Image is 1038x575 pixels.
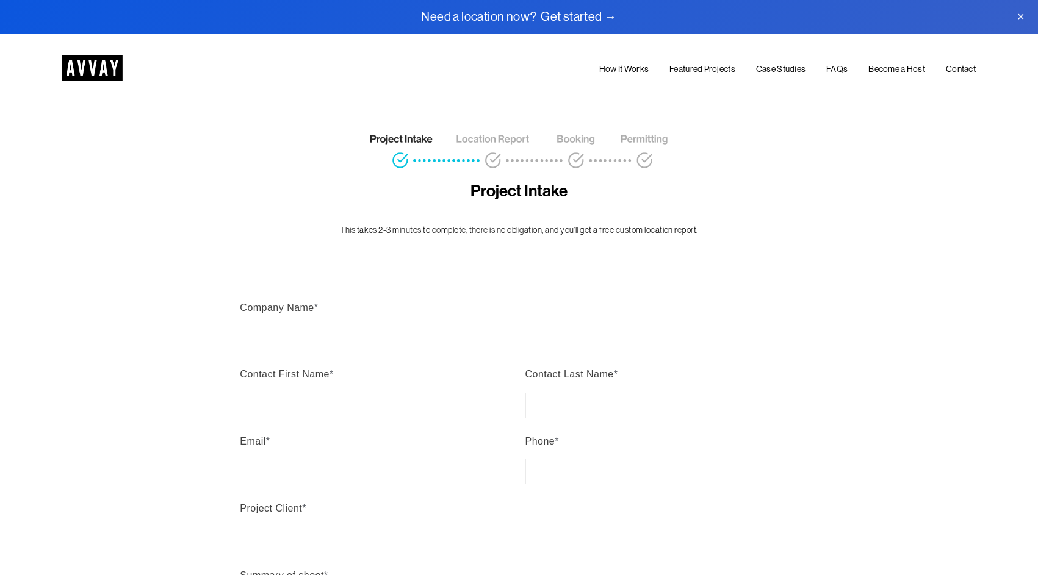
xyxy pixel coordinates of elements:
input: Phone* [525,459,798,484]
input: Email* [240,460,513,485]
a: FAQs [826,62,848,77]
a: Become a Host [868,62,925,77]
span: Company Name [240,302,314,313]
input: Contact First Name* [240,393,513,418]
span: Contact Last Name [525,369,614,379]
span: Phone [525,436,555,446]
a: Featured Projects [669,62,735,77]
img: AVVAY - The First Nationwide Location Scouting Co. [62,55,123,81]
a: How It Works [599,62,649,77]
span: Email [240,436,265,446]
span: Contact First Name [240,369,330,379]
input: Company Name* [240,326,798,351]
span: Project Client [240,503,302,513]
input: Contact Last Name* [525,393,798,418]
p: This takes 2-3 minutes to complete, there is no obligation, and you’ll get a free custom location... [292,224,746,237]
input: Project Client* [240,527,798,552]
a: Contact [946,62,976,77]
h4: Project Intake [292,181,746,201]
a: Case Studies [756,62,806,77]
